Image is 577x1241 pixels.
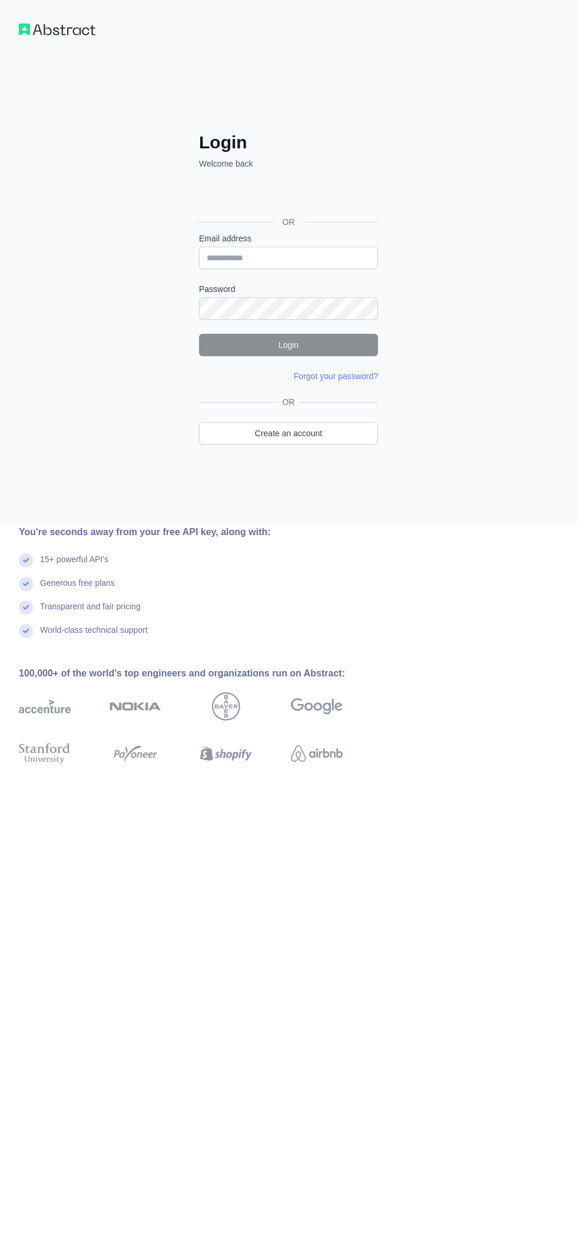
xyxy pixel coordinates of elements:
[199,422,378,444] a: Create an account
[291,741,343,766] img: airbnb
[19,24,95,35] img: Workflow
[110,692,161,721] img: nokia
[110,741,161,766] img: payoneer
[199,283,378,295] label: Password
[19,624,33,638] img: check mark
[273,216,304,228] span: OR
[199,158,378,170] p: Welcome back
[278,396,300,408] span: OR
[19,600,33,615] img: check mark
[291,692,343,721] img: google
[19,692,71,721] img: accenture
[19,666,380,681] div: 100,000+ of the world's top engineers and organizations run on Abstract:
[200,741,252,766] img: shopify
[19,741,71,766] img: stanford university
[40,577,115,600] div: Generous free plans
[212,692,240,721] img: bayer
[40,600,141,624] div: Transparent and fair pricing
[19,553,33,568] img: check mark
[199,132,378,153] h2: Login
[40,624,148,648] div: World-class technical support
[19,577,33,591] img: check mark
[19,525,380,539] div: You're seconds away from your free API key, along with:
[199,233,378,244] label: Email address
[193,182,382,208] iframe: Sign in with Google Button
[199,334,378,356] button: Login
[294,371,378,381] a: Forgot your password?
[40,553,108,577] div: 15+ powerful API's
